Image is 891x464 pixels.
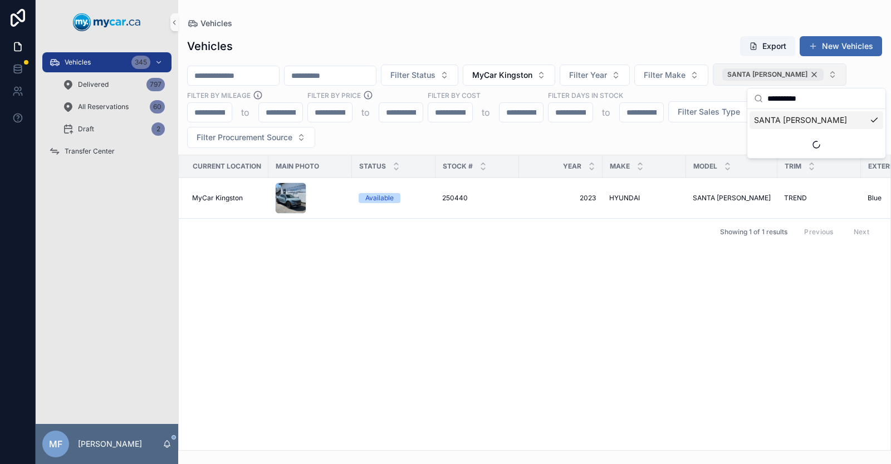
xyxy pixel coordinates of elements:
[668,101,763,122] button: Select Button
[192,194,243,203] span: MyCar Kingston
[609,194,640,203] span: HYUNDAI
[463,65,555,86] button: Select Button
[361,106,370,119] p: to
[754,115,847,126] span: SANTA [PERSON_NAME]
[65,58,91,67] span: Vehicles
[482,106,490,119] p: to
[526,194,596,203] a: 2023
[713,63,846,86] button: Select Button
[187,18,232,29] a: Vehicles
[747,109,885,158] div: Suggestions
[428,90,481,100] label: FILTER BY COST
[678,106,740,117] span: Filter Sales Type
[644,70,686,81] span: Filter Make
[56,97,172,117] a: All Reservations60
[740,36,795,56] button: Export
[720,228,787,236] span: Showing 1 of 1 results
[276,162,319,171] span: Main Photo
[56,75,172,95] a: Delivered797
[381,65,458,86] button: Select Button
[78,438,142,450] p: [PERSON_NAME]
[693,194,771,203] a: SANTA [PERSON_NAME]
[442,194,512,203] a: 250440
[560,65,630,86] button: Select Button
[784,194,854,203] a: TREND
[365,193,394,203] div: Available
[200,18,232,29] span: Vehicles
[193,162,261,171] span: Current Location
[693,162,717,171] span: Model
[36,45,178,176] div: scrollable content
[78,125,94,134] span: Draft
[42,141,172,161] a: Transfer Center
[634,65,708,86] button: Select Button
[609,194,679,203] a: HYUNDAI
[472,70,532,81] span: MyCar Kingston
[359,162,386,171] span: Status
[443,162,473,171] span: Stock #
[192,194,262,203] a: MyCar Kingston
[359,193,429,203] a: Available
[56,119,172,139] a: Draft2
[131,56,150,69] div: 345
[727,70,807,79] span: SANTA [PERSON_NAME]
[78,80,109,89] span: Delivered
[868,194,882,203] span: Blue
[390,70,435,81] span: Filter Status
[785,162,801,171] span: Trim
[442,194,468,203] span: 250440
[800,36,882,56] button: New Vehicles
[241,106,249,119] p: to
[187,38,233,54] h1: Vehicles
[78,102,129,111] span: All Reservations
[197,132,292,143] span: Filter Procurement Source
[151,122,165,136] div: 2
[187,90,251,100] label: Filter By Mileage
[187,127,315,148] button: Select Button
[722,68,824,81] button: Unselect 70
[73,13,141,31] img: App logo
[307,90,361,100] label: FILTER BY PRICE
[563,162,581,171] span: Year
[602,106,610,119] p: to
[569,70,607,81] span: Filter Year
[610,162,630,171] span: Make
[65,147,115,156] span: Transfer Center
[42,52,172,72] a: Vehicles345
[150,100,165,113] div: 60
[784,194,807,203] span: TREND
[146,78,165,91] div: 797
[548,90,623,100] label: Filter Days In Stock
[49,437,62,451] span: MF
